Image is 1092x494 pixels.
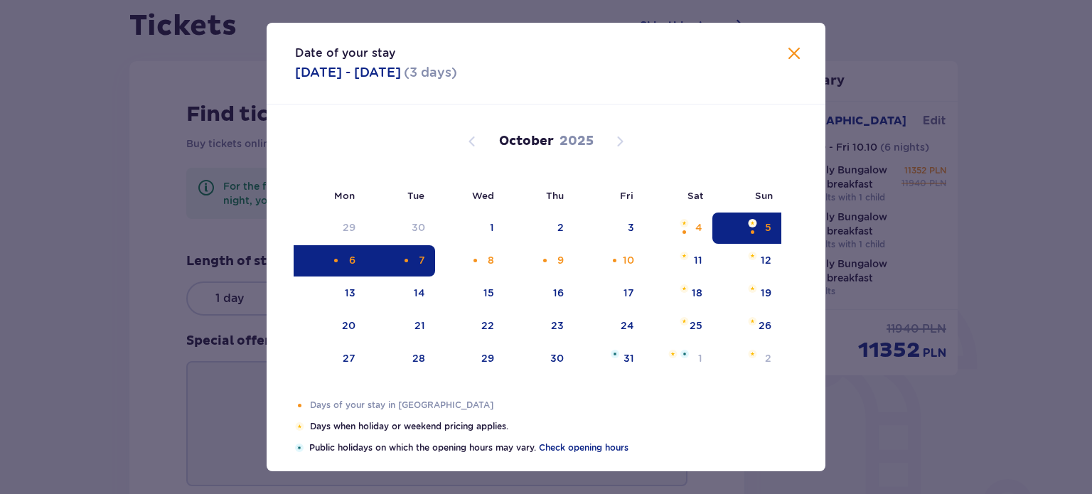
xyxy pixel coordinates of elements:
td: Choose Thursday, October 2, 2025 as your check-in date. It’s available. [504,213,574,244]
p: 2025 [560,133,594,150]
div: 25 [690,318,702,333]
td: Selected as end date. Tuesday, October 7, 2025 [365,245,436,276]
td: Choose Wednesday, October 15, 2025 as your check-in date. It’s available. [435,278,504,309]
div: 31 [623,351,634,365]
td: Choose Friday, October 31, 2025 as your check-in date. It’s available. [574,343,644,375]
small: Sat [687,190,703,201]
div: 15 [483,286,494,300]
td: Selected. Monday, October 6, 2025 [295,245,365,276]
div: 13 [345,286,355,300]
td: Choose Saturday, November 1, 2025 as your check-in date. It’s available. [644,343,713,375]
p: Days when holiday or weekend pricing applies. [310,420,797,433]
div: 30 [550,351,564,365]
td: Choose Sunday, November 2, 2025 as your check-in date. It’s available. [712,343,781,375]
p: Public holidays on which the opening hours may vary. [309,441,797,454]
div: 6 [349,253,355,267]
p: Days of your stay in [GEOGRAPHIC_DATA] [310,399,797,412]
div: 16 [553,286,564,300]
div: 11 [694,253,702,267]
td: Choose Thursday, October 23, 2025 as your check-in date. It’s available. [504,311,574,342]
div: 1 [698,351,702,365]
td: Choose Monday, October 20, 2025 as your check-in date. It’s available. [295,311,365,342]
td: Choose Saturday, October 18, 2025 as your check-in date. It’s available. [644,278,713,309]
small: Wed [472,190,494,201]
small: Mon [334,190,355,201]
td: Choose Thursday, October 16, 2025 as your check-in date. It’s available. [504,278,574,309]
td: Choose Sunday, October 26, 2025 as your check-in date. It’s available. [712,311,781,342]
td: Choose Friday, October 10, 2025 as your check-in date. It’s available. [574,245,644,276]
p: October [499,133,554,150]
a: Check opening hours [539,441,628,454]
td: Choose Saturday, October 11, 2025 as your check-in date. It’s available. [644,245,713,276]
div: 14 [414,286,425,300]
div: 24 [621,318,634,333]
div: 27 [343,351,355,365]
td: Choose Sunday, October 19, 2025 as your check-in date. It’s available. [712,278,781,309]
td: Choose Tuesday, October 21, 2025 as your check-in date. It’s available. [365,311,436,342]
div: 29 [481,351,494,365]
td: Choose Saturday, October 25, 2025 as your check-in date. It’s available. [644,311,713,342]
td: Choose Wednesday, October 22, 2025 as your check-in date. It’s available. [435,311,504,342]
div: 1 [490,220,494,235]
div: 7 [419,253,425,267]
div: 23 [551,318,564,333]
div: Calendar [267,104,825,399]
small: Fri [620,190,633,201]
td: Choose Tuesday, October 28, 2025 as your check-in date. It’s available. [365,343,436,375]
td: Choose Monday, October 13, 2025 as your check-in date. It’s available. [295,278,365,309]
div: 20 [342,318,355,333]
div: 8 [488,253,494,267]
td: Choose Tuesday, October 14, 2025 as your check-in date. It’s available. [365,278,436,309]
td: Choose Tuesday, September 30, 2025 as your check-in date. It’s available. [365,213,436,244]
td: Choose Wednesday, October 29, 2025 as your check-in date. It’s available. [435,343,504,375]
div: 9 [557,253,564,267]
p: [DATE] - [DATE] [295,64,401,81]
div: 28 [412,351,425,365]
div: 21 [414,318,425,333]
div: 4 [695,220,702,235]
td: Choose Wednesday, October 8, 2025 as your check-in date. It’s available. [435,245,504,276]
div: 3 [628,220,634,235]
div: 10 [623,253,634,267]
div: 22 [481,318,494,333]
td: Choose Saturday, October 4, 2025 as your check-in date. It’s available. [644,213,713,244]
div: 17 [623,286,634,300]
td: Selected as start date. Sunday, October 5, 2025 [712,213,781,244]
td: Choose Thursday, October 9, 2025 as your check-in date. It’s available. [504,245,574,276]
td: Choose Wednesday, October 1, 2025 as your check-in date. It’s available. [435,213,504,244]
td: Choose Monday, October 27, 2025 as your check-in date. It’s available. [295,343,365,375]
div: 2 [557,220,564,235]
small: Tue [407,190,424,201]
td: Choose Monday, September 29, 2025 as your check-in date. It’s available. [295,213,365,244]
p: ( 3 days ) [404,64,457,81]
div: 18 [692,286,702,300]
td: Choose Friday, October 24, 2025 as your check-in date. It’s available. [574,311,644,342]
div: 30 [412,220,425,235]
td: Choose Thursday, October 30, 2025 as your check-in date. It’s available. [504,343,574,375]
td: Choose Friday, October 17, 2025 as your check-in date. It’s available. [574,278,644,309]
td: Choose Sunday, October 12, 2025 as your check-in date. It’s available. [712,245,781,276]
small: Thu [546,190,564,201]
td: Choose Friday, October 3, 2025 as your check-in date. It’s available. [574,213,644,244]
div: 29 [343,220,355,235]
